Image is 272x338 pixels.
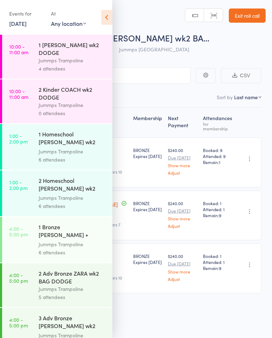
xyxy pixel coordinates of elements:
a: 1:00 -2:00 pm2 Homeschool [PERSON_NAME] wk2 RED BAGJummps Trampoline6 attendees [2,170,112,216]
span: 9 [219,265,221,271]
span: Booked: 1 [203,253,233,259]
small: Due [DATE] [168,261,197,266]
span: Remain: [203,212,233,218]
button: CSV [221,68,261,83]
time: 1:00 - 2:00 pm [9,179,28,191]
div: $240.00 [168,200,197,228]
a: Adjust [168,277,197,281]
span: Booked: 1 [203,200,233,206]
time: 1:00 - 2:00 pm [9,133,28,144]
div: BRONZE [133,147,162,159]
a: Show more [168,216,197,221]
span: Attended: 1 [203,206,233,212]
span: 1 Bronze [PERSON_NAME] wk2 BA… [70,32,209,44]
a: 10:00 -11:00 am2 Kinder COACH wk2 DODGEJummps Trampoline0 attendees [2,79,112,123]
span: Attended: 9 [203,153,233,159]
div: 2 Adv Bronze ZARA wk2 BAG DODGE [39,269,106,285]
div: 1 [PERSON_NAME] wk2 DODGE [39,41,106,56]
div: Jummps Trampoline [39,240,106,248]
div: $240.00 [168,147,197,175]
div: Jummps Trampoline [39,285,106,293]
div: BRONZE [133,253,162,265]
div: Any location [51,19,86,27]
time: 4:00 - 5:00 pm [9,226,28,237]
div: 5 attendees [39,293,106,301]
a: 4:00 -5:00 pm2 Adv Bronze ZARA wk2 BAG DODGEJummps Trampoline5 attendees [2,263,112,307]
time: 4:00 - 5:00 pm [9,272,28,283]
div: Membership [130,111,165,134]
div: 1 Homeschool [PERSON_NAME] wk2 RED BAG [39,130,106,147]
a: Adjust [168,224,197,228]
a: [DATE] [9,19,27,27]
div: Atten­dances [200,111,236,134]
div: 4 attendees [39,64,106,73]
div: Events for [9,8,44,19]
div: 6 attendees [39,248,106,257]
span: 9 [219,212,221,218]
div: Next Payment [165,111,200,134]
div: At [51,8,86,19]
div: Jummps Trampoline [39,56,106,64]
div: Expires [DATE] [133,206,162,212]
div: 0 attendees [39,109,106,117]
small: Due [DATE] [168,208,197,213]
div: Expires [DATE] [133,153,162,159]
time: 4:00 - 5:00 pm [9,317,28,328]
div: Jummps Trampoline [39,101,106,109]
a: 10:00 -11:00 am1 [PERSON_NAME] wk2 DODGEJummps Trampoline4 attendees [2,35,112,79]
div: 1 Bronze [PERSON_NAME] + [PERSON_NAME] wk2 TRACK RED [39,223,106,240]
div: Jummps Trampoline [39,194,106,202]
div: BRONZE [133,200,162,212]
a: 1:00 -2:00 pm1 Homeschool [PERSON_NAME] wk2 RED BAGJummps Trampoline6 attendees [2,124,112,170]
span: 1 [219,159,220,165]
div: $240.00 [168,253,197,281]
div: Last name [234,94,258,101]
time: 10:00 - 11:00 am [9,44,28,55]
span: Remain: [203,265,233,271]
span: Booked: 9 [203,147,233,153]
small: Due [DATE] [168,155,197,160]
span: Attended: 1 [203,259,233,265]
div: for membership [203,122,233,131]
div: 2 Kinder COACH wk2 DODGE [39,85,106,101]
span: Jummps [GEOGRAPHIC_DATA] [119,46,189,53]
span: Remain: [203,159,233,165]
a: 4:00 -5:00 pm1 Bronze [PERSON_NAME] + [PERSON_NAME] wk2 TRACK REDJummps Trampoline6 attendees [2,217,112,263]
a: Show more [168,269,197,274]
div: 2 Homeschool [PERSON_NAME] wk2 RED BAG [39,176,106,194]
a: Adjust [168,170,197,175]
a: Exit roll call [229,9,266,23]
div: Expires [DATE] [133,259,162,265]
div: Jummps Trampoline [39,147,106,156]
time: 10:00 - 11:00 am [9,88,28,100]
div: 6 attendees [39,156,106,164]
div: 3 Adv Bronze [PERSON_NAME] wk2 PRO TRACK [39,314,106,331]
div: 6 attendees [39,202,106,210]
a: Show more [168,163,197,168]
label: Sort by [217,94,233,101]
